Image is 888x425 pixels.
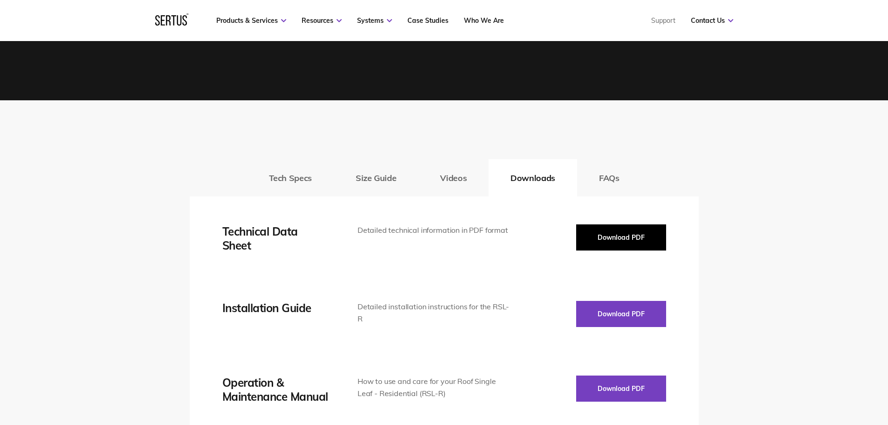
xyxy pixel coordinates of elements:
div: How to use and care for your Roof Single Leaf - Residential (RSL-R) [358,376,512,399]
a: Products & Services [216,16,286,25]
button: Download PDF [576,376,666,402]
a: Case Studies [407,16,448,25]
a: Who We Are [464,16,504,25]
a: Contact Us [691,16,733,25]
a: Support [651,16,675,25]
button: Videos [418,159,489,196]
div: Detailed installation instructions for the RSL-R [358,301,512,325]
a: Resources [302,16,342,25]
button: Download PDF [576,301,666,327]
button: Tech Specs [247,159,334,196]
button: FAQs [577,159,641,196]
a: Systems [357,16,392,25]
div: Detailed technical information in PDF format [358,224,512,237]
div: Installation Guide [222,301,330,315]
iframe: Chat Widget [720,317,888,425]
div: Operation & Maintenance Manual [222,376,330,404]
button: Download PDF [576,224,666,251]
button: Size Guide [334,159,418,196]
div: Technical Data Sheet [222,224,330,252]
